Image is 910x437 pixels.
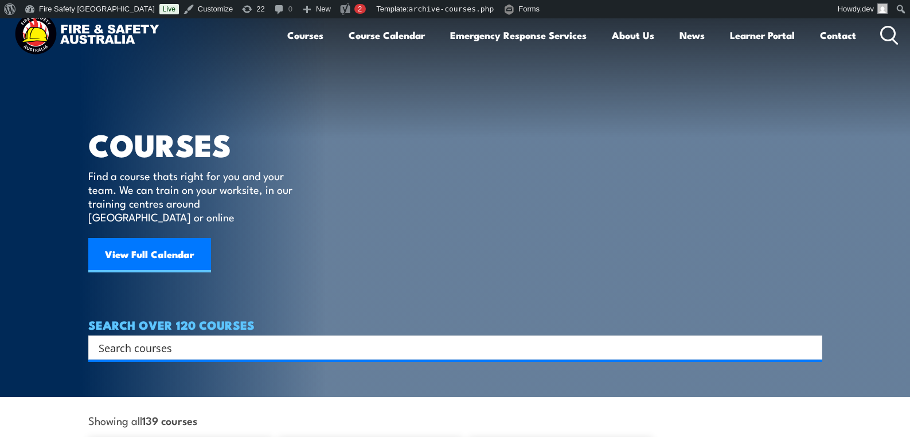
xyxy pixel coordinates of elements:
h4: SEARCH OVER 120 COURSES [88,318,822,331]
p: Find a course thats right for you and your team. We can train on your worksite, in our training c... [88,169,298,224]
span: 2 [358,5,362,13]
a: About Us [612,20,654,50]
strong: 139 courses [142,412,197,428]
a: Emergency Response Services [450,20,587,50]
a: Contact [820,20,856,50]
a: Live [159,4,179,14]
a: News [679,20,705,50]
span: Showing all [88,414,197,426]
a: Course Calendar [349,20,425,50]
a: Learner Portal [730,20,795,50]
h1: COURSES [88,131,309,158]
span: archive-courses.php [409,5,494,13]
a: Courses [287,20,323,50]
button: Search magnifier button [802,340,818,356]
input: Search input [99,339,797,356]
form: Search form [101,340,799,356]
a: View Full Calendar [88,238,211,272]
span: dev [862,5,874,13]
